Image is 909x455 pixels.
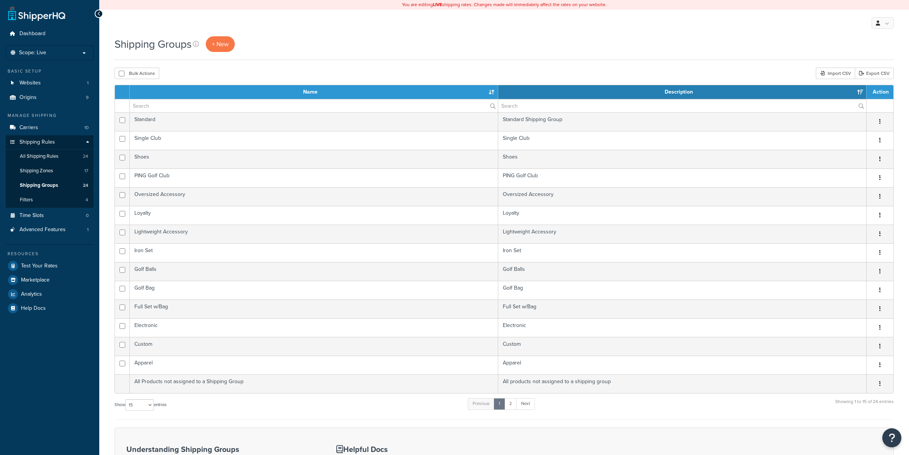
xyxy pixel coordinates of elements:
[126,445,317,453] h3: Understanding Shipping Groups
[86,212,89,219] span: 0
[6,209,94,223] li: Time Slots
[130,300,498,318] td: Full Set w/Bag
[498,112,867,131] td: Standard Shipping Group
[130,206,498,225] td: Loyalty
[84,125,89,131] span: 10
[433,1,442,8] b: LIVE
[516,398,535,410] a: Next
[6,76,94,90] a: Websites 1
[336,445,510,453] h3: Helpful Docs
[498,168,867,187] td: PING Golf Club
[6,121,94,135] a: Carriers 10
[504,398,517,410] a: 2
[6,251,94,257] div: Resources
[19,227,66,233] span: Advanced Features
[20,182,58,189] span: Shipping Groups
[6,121,94,135] li: Carriers
[867,85,893,99] th: Action
[130,187,498,206] td: Oversized Accessory
[84,168,88,174] span: 17
[130,150,498,168] td: Shoes
[19,31,45,37] span: Dashboard
[6,91,94,105] a: Origins 9
[19,50,46,56] span: Scope: Live
[21,263,58,269] span: Test Your Rates
[6,149,94,164] a: All Shipping Rules 24
[206,36,235,52] a: + New
[6,68,94,74] div: Basic Setup
[835,397,894,414] div: Showing 1 to 15 of 24 entries
[130,112,498,131] td: Standard
[816,68,855,79] div: Import CSV
[115,399,166,411] label: Show entries
[498,206,867,225] td: Loyalty
[6,223,94,237] a: Advanced Features 1
[83,153,88,160] span: 24
[130,281,498,300] td: Golf Bag
[87,80,89,86] span: 1
[6,91,94,105] li: Origins
[6,273,94,287] a: Marketplace
[498,187,867,206] td: Oversized Accessory
[498,262,867,281] td: Golf Balls
[20,153,58,160] span: All Shipping Rules
[6,149,94,164] li: All Shipping Rules
[498,374,867,393] td: All products not assigned to a shipping group
[115,37,192,52] h1: Shipping Groups
[8,6,65,21] a: ShipperHQ Home
[468,398,494,410] a: Previous
[86,94,89,101] span: 9
[130,168,498,187] td: PING Golf Club
[21,277,50,283] span: Marketplace
[212,40,229,49] span: + New
[130,356,498,374] td: Apparel
[19,212,44,219] span: Time Slots
[6,164,94,178] a: Shipping Zones 17
[498,225,867,243] td: Lightweight Accessory
[130,262,498,281] td: Golf Balls
[6,164,94,178] li: Shipping Zones
[6,112,94,119] div: Manage Shipping
[6,301,94,315] li: Help Docs
[494,398,505,410] a: 1
[115,68,159,79] button: Bulk Actions
[6,135,94,149] a: Shipping Rules
[130,243,498,262] td: Iron Set
[86,197,88,203] span: 4
[130,374,498,393] td: All Products not assigned to a Shipping Group
[130,225,498,243] td: Lightweight Accessory
[498,337,867,356] td: Custom
[20,168,53,174] span: Shipping Zones
[498,85,867,99] th: Description: activate to sort column ascending
[87,227,89,233] span: 1
[498,281,867,300] td: Golf Bag
[498,243,867,262] td: Iron Set
[130,337,498,356] td: Custom
[498,131,867,150] td: Single Club
[21,291,42,298] span: Analytics
[130,131,498,150] td: Single Club
[6,135,94,208] li: Shipping Rules
[498,99,866,112] input: Search
[19,125,38,131] span: Carriers
[20,197,33,203] span: Filters
[19,139,55,146] span: Shipping Rules
[6,27,94,41] a: Dashboard
[6,209,94,223] a: Time Slots 0
[6,287,94,301] a: Analytics
[498,150,867,168] td: Shoes
[6,193,94,207] li: Filters
[130,99,498,112] input: Search
[19,80,41,86] span: Websites
[855,68,894,79] a: Export CSV
[130,318,498,337] td: Electronic
[125,399,154,411] select: Showentries
[498,300,867,318] td: Full Set w/Bag
[6,76,94,90] li: Websites
[6,223,94,237] li: Advanced Features
[6,259,94,273] li: Test Your Rates
[6,178,94,193] a: Shipping Groups 24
